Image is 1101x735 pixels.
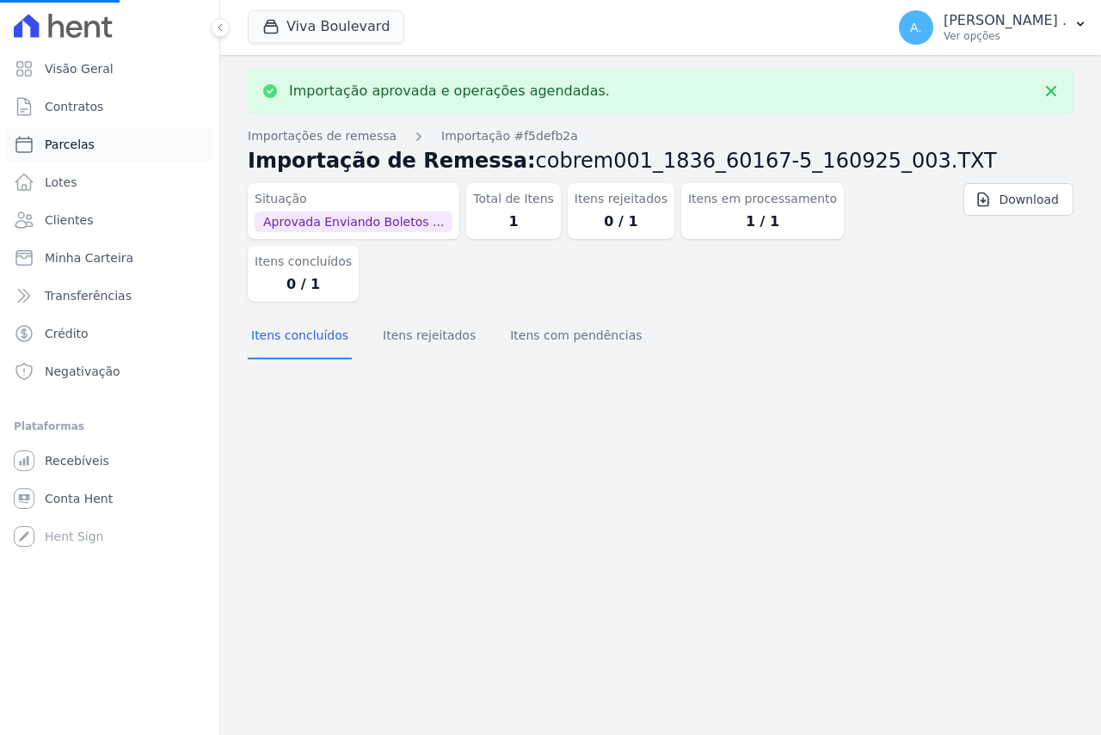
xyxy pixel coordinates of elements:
[7,52,212,86] a: Visão Geral
[379,315,479,359] button: Itens rejeitados
[45,490,113,507] span: Conta Hent
[473,190,554,208] dt: Total de Itens
[255,190,452,208] dt: Situação
[45,249,133,266] span: Minha Carteira
[45,98,103,115] span: Contratos
[7,165,212,199] a: Lotes
[7,354,212,389] a: Negativação
[248,10,404,43] button: Viva Boulevard
[45,363,120,380] span: Negativação
[944,29,1067,43] p: Ver opções
[441,127,578,145] a: Importação #f5defb2a
[963,183,1073,216] a: Download
[7,241,212,275] a: Minha Carteira
[255,211,452,232] span: Aprovada Enviando Boletos ...
[7,203,212,237] a: Clientes
[7,89,212,124] a: Contratos
[255,274,352,295] dd: 0 / 1
[45,452,109,469] span: Recebíveis
[575,190,667,208] dt: Itens rejeitados
[45,136,95,153] span: Parcelas
[688,211,837,232] dd: 1 / 1
[575,211,667,232] dd: 0 / 1
[910,21,922,34] span: A.
[45,60,114,77] span: Visão Geral
[885,3,1101,52] button: A. [PERSON_NAME] . Ver opções
[507,315,645,359] button: Itens com pendências
[45,287,132,304] span: Transferências
[536,149,997,173] span: cobrem001_1836_60167-5_160925_003.TXT
[473,211,554,232] dd: 1
[45,325,89,342] span: Crédito
[944,12,1067,29] p: [PERSON_NAME] .
[14,416,206,437] div: Plataformas
[45,174,77,191] span: Lotes
[7,481,212,516] a: Conta Hent
[7,316,212,351] a: Crédito
[248,315,352,359] button: Itens concluídos
[45,211,93,229] span: Clientes
[248,145,1073,176] h2: Importação de Remessa:
[255,253,352,271] dt: Itens concluídos
[688,190,837,208] dt: Itens em processamento
[7,127,212,162] a: Parcelas
[7,279,212,313] a: Transferências
[248,127,397,145] a: Importações de remessa
[248,127,1073,145] nav: Breadcrumb
[289,83,610,100] p: Importação aprovada e operações agendadas.
[7,444,212,478] a: Recebíveis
